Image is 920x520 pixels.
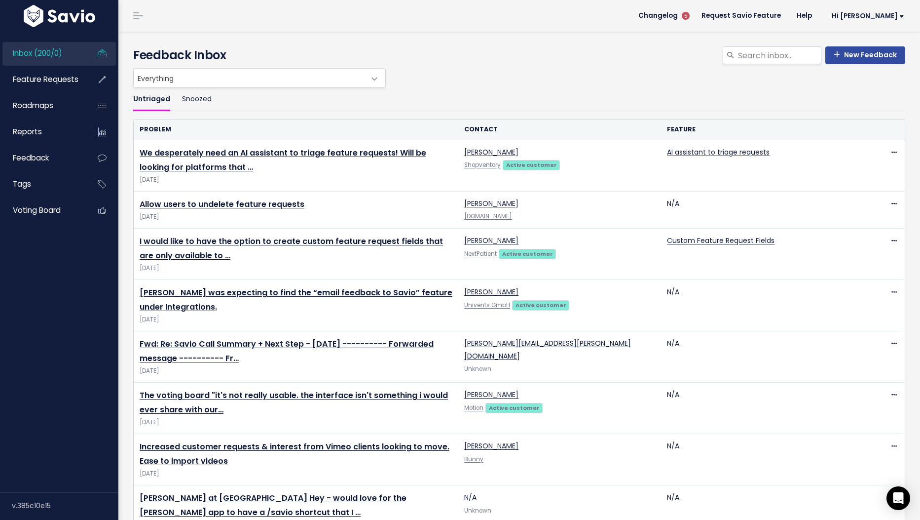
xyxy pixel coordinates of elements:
td: N/A [661,331,864,383]
span: Reports [13,126,42,137]
strong: Active customer [502,250,553,258]
span: Feature Requests [13,74,78,84]
ul: Filter feature requests [133,88,905,111]
span: [DATE] [140,212,452,222]
a: Fwd: Re: Savio Call Summary + Next Step - [DATE] ---------- Forwarded message ---------- Fr… [140,338,434,364]
span: 5 [682,12,690,20]
th: Problem [134,120,458,140]
a: Univents GmbH [464,301,510,309]
strong: Active customer [506,161,557,169]
a: Active customer [485,402,543,412]
a: Tags [2,173,82,196]
a: [PERSON_NAME][EMAIL_ADDRESS][PERSON_NAME][DOMAIN_NAME] [464,338,631,360]
a: Bunny [464,455,483,463]
a: [PERSON_NAME] was expecting to find the “email feedback to Savio” feature under Integrations. [140,287,452,313]
span: Tags [13,179,31,189]
a: [PERSON_NAME] [464,287,518,297]
a: Custom Feature Request Fields [667,236,774,245]
span: Unknown [464,507,491,515]
a: [PERSON_NAME] [464,441,518,451]
span: [DATE] [140,366,452,376]
span: Feedback [13,153,49,163]
a: Untriaged [133,88,170,111]
div: Open Intercom Messenger [886,486,910,510]
div: v.385c10e15 [12,493,118,519]
a: Shopventory [464,161,501,169]
a: Help [789,8,820,23]
a: I would like to have the option to create custom feature request fields that are only available to … [140,236,443,261]
a: NextPatient [464,250,497,258]
a: [PERSON_NAME] at [GEOGRAPHIC_DATA] Hey - would love for the [PERSON_NAME] app to have a /savio sh... [140,492,406,518]
a: Request Savio Feature [694,8,789,23]
a: Snoozed [182,88,212,111]
a: Active customer [503,160,560,169]
span: Inbox (200/0) [13,48,62,58]
span: [DATE] [140,315,452,325]
h4: Feedback Inbox [133,46,905,64]
td: N/A [661,383,864,434]
a: Increased customer requests & interest from Vimeo clients looking to move. Ease to import videos [140,441,449,467]
td: N/A [661,192,864,229]
strong: Active customer [489,404,540,412]
span: Voting Board [13,205,61,215]
th: Contact [458,120,661,140]
th: Feature [661,120,864,140]
a: We desperately need an AI assistant to triage feature requests! Will be looking for platforms that … [140,147,426,173]
a: Inbox (200/0) [2,42,82,65]
a: Feedback [2,147,82,169]
a: New Feedback [825,46,905,64]
span: Unknown [464,365,491,373]
a: Active customer [512,300,569,310]
a: [DOMAIN_NAME] [464,212,512,220]
span: [DATE] [140,263,452,274]
strong: Active customer [515,301,566,309]
span: [DATE] [140,175,452,185]
a: Active customer [499,248,556,258]
a: [PERSON_NAME] [464,236,518,245]
a: AI assistant to triage requests [667,147,770,157]
span: [DATE] [140,417,452,428]
a: The voting board "it's not really usable. the interface isn't something i would ever share with our… [140,390,448,415]
td: N/A [661,280,864,331]
span: Everything [134,69,366,87]
input: Search inbox... [737,46,821,64]
span: [DATE] [140,469,452,479]
a: [PERSON_NAME] [464,390,518,400]
a: Reports [2,120,82,143]
span: Roadmaps [13,100,53,111]
span: Hi [PERSON_NAME] [832,12,904,20]
a: [PERSON_NAME] [464,147,518,157]
img: logo-white.9d6f32f41409.svg [21,5,98,27]
a: Feature Requests [2,68,82,91]
a: Voting Board [2,199,82,222]
a: Roadmaps [2,94,82,117]
td: N/A [661,434,864,485]
a: [PERSON_NAME] [464,199,518,208]
a: Allow users to undelete feature requests [140,199,304,210]
a: Motion [464,404,483,412]
span: Everything [133,68,386,88]
a: Hi [PERSON_NAME] [820,8,912,24]
span: Changelog [638,12,678,19]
